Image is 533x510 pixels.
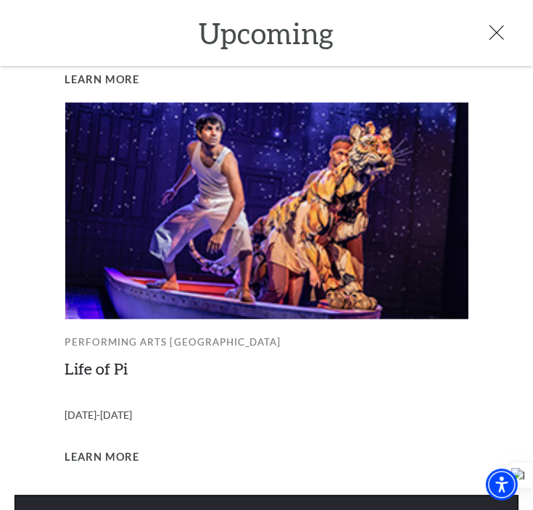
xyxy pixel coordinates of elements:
a: Learn More Alice's Adventures in Wonderland [65,71,140,89]
span: Learn More [65,449,140,467]
a: Learn More Life of Pi [65,449,140,467]
p: Performing Arts [GEOGRAPHIC_DATA] [65,327,468,359]
div: Accessibility Menu [486,469,518,501]
a: Life of Pi [65,359,128,379]
img: lop-meganav-279x150.jpg [65,103,468,319]
span: Learn More [65,71,140,89]
p: [DATE]-[DATE] [65,399,468,433]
